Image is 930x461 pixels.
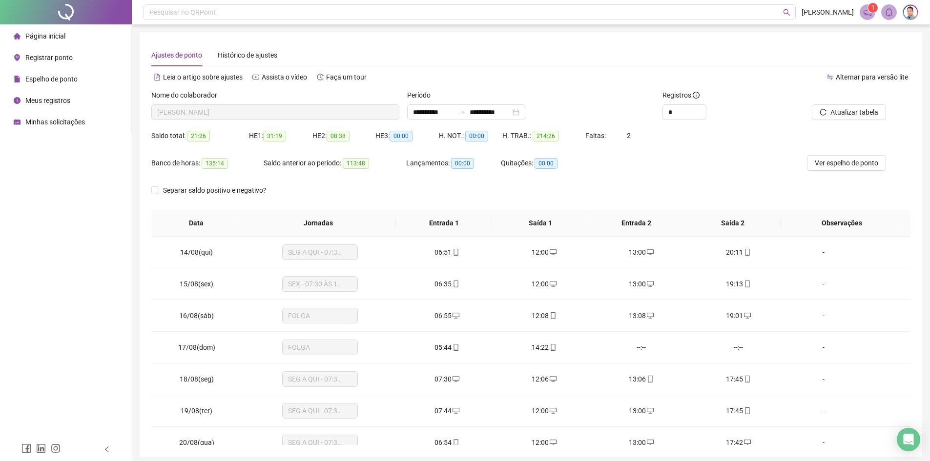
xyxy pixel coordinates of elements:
[863,8,872,17] span: notification
[452,376,459,382] span: desktop
[698,247,779,258] div: 20:11
[406,279,488,289] div: 06:35
[14,76,21,82] span: file
[218,51,277,59] span: Histórico de ajustes
[600,279,682,289] div: 13:00
[452,249,459,256] span: mobile
[662,90,700,100] span: Registros
[262,73,307,81] span: Assista o vídeo
[317,74,324,80] span: history
[451,158,474,169] span: 00:00
[151,130,249,141] div: Saldo total:
[14,97,21,104] span: clock-circle
[241,210,396,237] th: Jornadas
[743,407,751,414] span: mobile
[868,3,878,13] sup: 1
[163,73,243,81] span: Leia o artigo sobre ajustes
[646,281,654,287] span: desktop
[159,185,270,196] span: Separar saldo positivo e negativo?
[14,119,21,125] span: schedule
[25,118,85,126] span: Minhas solicitações
[396,210,492,237] th: Entrada 1
[458,108,466,116] span: swap-right
[180,375,214,383] span: 18/08(seg)
[288,308,352,323] span: FOLGA
[202,158,228,169] span: 135:14
[151,158,264,169] div: Banco de horas:
[812,104,886,120] button: Atualizar tabela
[407,90,437,100] label: Período
[151,210,241,237] th: Data
[600,437,682,448] div: 13:00
[646,376,654,382] span: mobile
[903,5,918,20] img: 34089
[698,279,779,289] div: 19:13
[375,130,439,141] div: HE 3:
[795,342,852,353] div: -
[503,342,585,353] div: 14:22
[288,403,352,418] span: SEG A QUI - 07:30 ÀS 17:30
[600,310,682,321] div: 13:08
[406,405,488,416] div: 07:44
[693,92,700,99] span: info-circle
[343,158,369,169] span: 113:48
[549,344,557,351] span: mobile
[549,376,557,382] span: desktop
[151,51,202,59] span: Ajustes de ponto
[25,75,78,83] span: Espelho de ponto
[406,247,488,258] div: 06:51
[743,439,751,446] span: desktop
[781,210,903,237] th: Observações
[14,33,21,40] span: home
[452,344,459,351] span: mobile
[871,4,875,11] span: 1
[788,218,895,228] span: Observações
[288,372,352,386] span: SEG A QUI - 07:30 ÀS 17:30
[249,130,312,141] div: HE 1:
[743,281,751,287] span: mobile
[885,8,893,17] span: bell
[802,7,854,18] span: [PERSON_NAME]
[743,376,751,382] span: mobile
[743,249,751,256] span: mobile
[743,312,751,319] span: desktop
[187,131,210,141] span: 21:26
[503,279,585,289] div: 12:00
[795,374,852,384] div: -
[25,32,65,40] span: Página inicial
[25,97,70,104] span: Meus registros
[327,131,350,141] span: 08:38
[157,105,393,120] span: DEIVSON ARAUJO DE OLIVEIRA GUIMARÃES
[181,407,212,415] span: 19/08(ter)
[646,312,654,319] span: desktop
[179,312,214,320] span: 16/08(sáb)
[783,9,790,16] span: search
[820,109,827,116] span: reload
[458,108,466,116] span: to
[585,132,607,140] span: Faltas:
[452,407,459,414] span: desktop
[406,437,488,448] div: 06:54
[252,74,259,80] span: youtube
[503,405,585,416] div: 12:00
[549,249,557,256] span: desktop
[549,281,557,287] span: desktop
[151,90,224,100] label: Nome do colaborador
[646,249,654,256] span: desktop
[627,132,631,140] span: 2
[51,443,61,453] span: instagram
[288,245,352,260] span: SEG A QUI - 07:30 ÀS 17:30
[452,281,459,287] span: mobile
[288,435,352,450] span: SEG A QUI - 07:30 ÀS 17:30
[503,247,585,258] div: 12:00
[264,158,406,169] div: Saldo anterior ao período:
[326,73,367,81] span: Faça um tour
[502,130,585,141] div: H. TRAB.:
[827,74,833,80] span: swap
[288,340,352,355] span: FOLGA
[600,247,682,258] div: 13:00
[503,310,585,321] div: 12:08
[549,407,557,414] span: desktop
[439,130,502,141] div: H. NOT.:
[14,54,21,61] span: environment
